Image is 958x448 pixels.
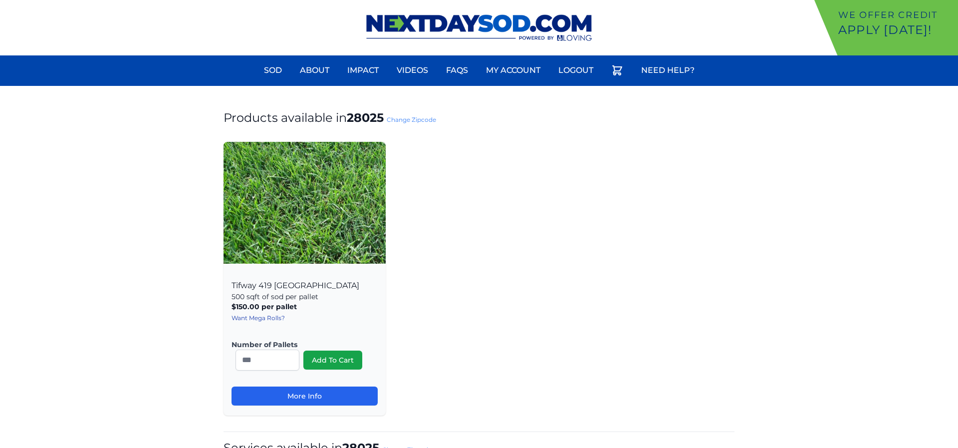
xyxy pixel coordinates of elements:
[440,58,474,82] a: FAQs
[232,292,378,302] p: 500 sqft of sod per pallet
[232,302,378,312] p: $150.00 per pallet
[224,110,734,126] h1: Products available in
[294,58,335,82] a: About
[480,58,546,82] a: My Account
[232,314,285,322] a: Want Mega Rolls?
[347,110,384,125] strong: 28025
[224,142,386,264] img: Tifway 419 Bermuda Product Image
[552,58,599,82] a: Logout
[224,270,386,416] div: Tifway 419 [GEOGRAPHIC_DATA]
[838,8,954,22] p: We offer Credit
[635,58,701,82] a: Need Help?
[838,22,954,38] p: Apply [DATE]!
[303,351,362,370] button: Add To Cart
[258,58,288,82] a: Sod
[232,340,370,350] label: Number of Pallets
[341,58,385,82] a: Impact
[391,58,434,82] a: Videos
[232,387,378,406] a: More Info
[387,116,436,123] a: Change Zipcode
